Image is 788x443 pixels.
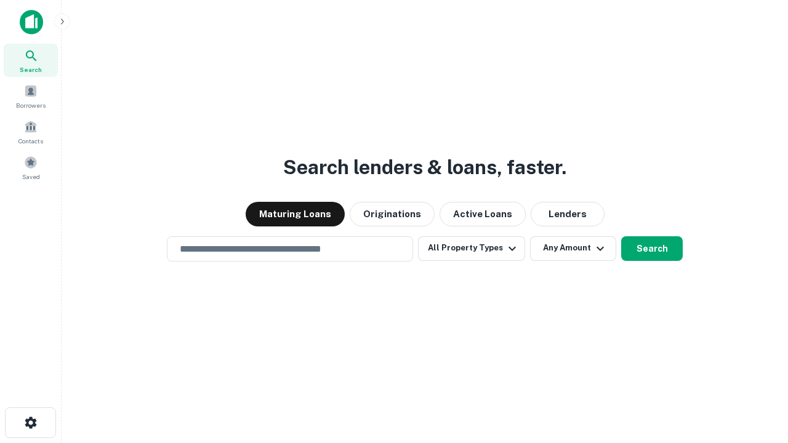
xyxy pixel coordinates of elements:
[531,202,605,226] button: Lenders
[4,151,58,184] a: Saved
[530,236,616,261] button: Any Amount
[16,100,46,110] span: Borrowers
[621,236,683,261] button: Search
[4,44,58,77] a: Search
[283,153,566,182] h3: Search lenders & loans, faster.
[726,345,788,404] iframe: Chat Widget
[418,236,525,261] button: All Property Types
[350,202,435,226] button: Originations
[20,10,43,34] img: capitalize-icon.png
[20,65,42,74] span: Search
[18,136,43,146] span: Contacts
[246,202,345,226] button: Maturing Loans
[440,202,526,226] button: Active Loans
[4,115,58,148] a: Contacts
[22,172,40,182] span: Saved
[4,79,58,113] a: Borrowers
